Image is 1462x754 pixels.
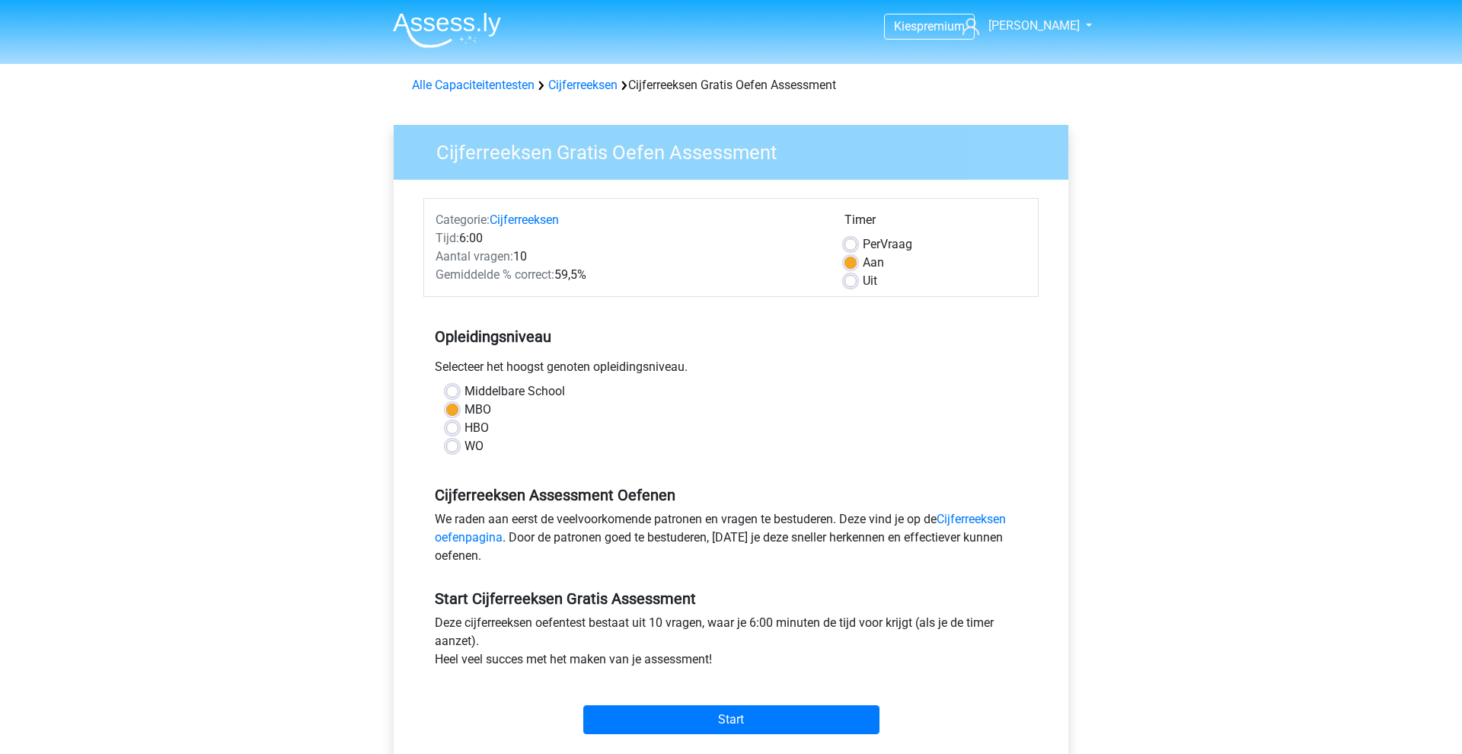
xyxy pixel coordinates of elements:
[464,382,565,401] label: Middelbare School
[885,16,974,37] a: Kiespremium
[424,229,833,248] div: 6:00
[894,19,917,34] span: Kies
[956,17,1081,35] a: [PERSON_NAME]
[435,589,1027,608] h5: Start Cijferreeksen Gratis Assessment
[436,212,490,227] span: Categorie:
[436,231,459,245] span: Tijd:
[424,266,833,284] div: 59,5%
[424,248,833,266] div: 10
[423,358,1039,382] div: Selecteer het hoogst genoten opleidingsniveau.
[435,486,1027,504] h5: Cijferreeksen Assessment Oefenen
[988,18,1080,33] span: [PERSON_NAME]
[423,510,1039,571] div: We raden aan eerst de veelvoorkomende patronen en vragen te bestuderen. Deze vind je op de . Door...
[863,235,912,254] label: Vraag
[548,78,618,92] a: Cijferreeksen
[863,237,880,251] span: Per
[436,249,513,264] span: Aantal vragen:
[435,321,1027,352] h5: Opleidingsniveau
[917,19,965,34] span: premium
[406,76,1056,94] div: Cijferreeksen Gratis Oefen Assessment
[464,419,489,437] label: HBO
[863,272,877,290] label: Uit
[863,254,884,272] label: Aan
[423,614,1039,675] div: Deze cijferreeksen oefentest bestaat uit 10 vragen, waar je 6:00 minuten de tijd voor krijgt (als...
[418,135,1057,165] h3: Cijferreeksen Gratis Oefen Assessment
[583,705,879,734] input: Start
[844,211,1026,235] div: Timer
[412,78,535,92] a: Alle Capaciteitentesten
[464,437,484,455] label: WO
[393,12,501,48] img: Assessly
[436,267,554,282] span: Gemiddelde % correct:
[464,401,491,419] label: MBO
[490,212,559,227] a: Cijferreeksen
